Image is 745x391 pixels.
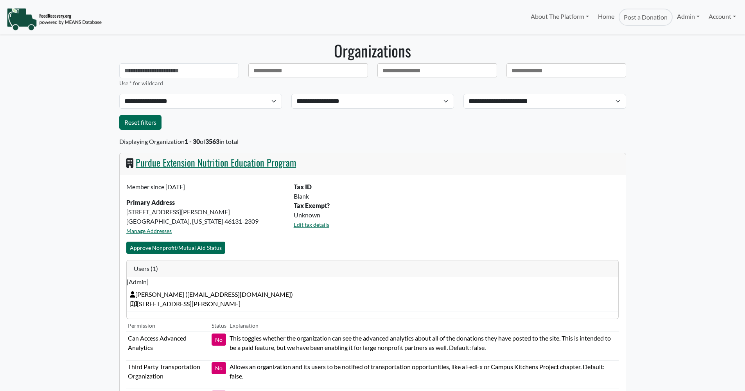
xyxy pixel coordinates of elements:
[7,7,102,31] img: NavigationLogo_FoodRecovery-91c16205cd0af1ed486a0f1a7774a6544ea792ac00100771e7dd3ec7c0e58e41.png
[205,138,219,145] b: 3563
[704,9,740,24] a: Account
[126,182,284,192] p: Member since [DATE]
[126,199,175,206] strong: Primary Address
[122,182,289,242] div: [STREET_ADDRESS][PERSON_NAME] [GEOGRAPHIC_DATA], [US_STATE] 46131-2309
[619,9,673,26] a: Post a Donation
[127,277,618,287] span: [Admin]
[673,9,704,24] a: Admin
[126,332,210,361] td: Can Access Advanced Analytics
[127,260,618,277] div: Users (1)
[593,9,618,26] a: Home
[119,80,163,86] small: Use * for wildcard
[294,202,330,209] b: Tax Exempt?
[119,115,162,130] a: Reset filters
[126,242,225,254] button: Approve Nonprofit/Mutual Aid Status
[230,362,617,381] p: Allows an organization and its users to be notified of transportation opportunities, like a FedEx...
[289,192,623,201] div: Blank
[126,228,172,234] a: Manage Addresses
[212,334,226,346] button: No
[128,322,155,329] small: Permission
[212,362,226,374] button: No
[294,221,329,228] a: Edit tax details
[526,9,593,24] a: About The Platform
[230,334,617,352] p: This toggles whether the organization can see the advanced analytics about all of the donations t...
[230,322,259,329] small: Explanation
[119,41,626,60] h1: Organizations
[136,155,296,169] a: Purdue Extension Nutrition Education Program
[126,361,210,389] td: Third Party Transportation Organization
[294,183,312,190] b: Tax ID
[212,322,226,329] small: Status
[289,210,623,220] div: Unknown
[127,287,618,312] td: [PERSON_NAME] ( [EMAIL_ADDRESS][DOMAIN_NAME] ) [STREET_ADDRESS][PERSON_NAME]
[185,138,200,145] b: 1 - 30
